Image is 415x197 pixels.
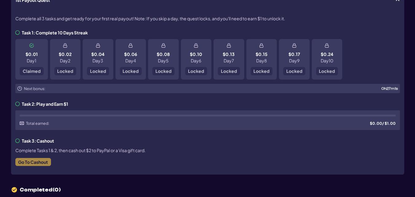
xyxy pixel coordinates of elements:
[320,52,333,56] p: $0.24
[288,52,300,56] p: $0.17
[60,58,70,63] p: Day 2
[283,67,305,75] button: Locked
[11,187,404,193] h2: Completed ( 0 )
[15,147,146,154] span: Complete Tasks 1 & 2, then cash out $2 to PayPal or a Visa gift card.
[253,69,269,73] span: Locked
[190,52,202,56] p: $0.10
[15,30,88,35] h3: Task 1: Complete 10 Days Streak
[11,7,404,175] div: 1st Payout Quest
[57,69,73,73] span: Locked
[27,58,36,63] p: Day 1
[123,69,139,73] span: Locked
[91,52,104,56] p: $0.04
[255,52,267,56] p: $0.15
[319,69,335,73] span: Locked
[191,58,201,63] p: Day 6
[119,67,142,75] button: Locked
[223,58,234,63] p: Day 7
[87,67,109,75] button: Locked
[188,69,204,73] span: Locked
[15,139,54,143] h3: Task 3: Cashout
[15,102,68,106] h3: Task 2: Play and Earn $1
[54,67,76,75] button: Locked
[223,52,235,56] p: $0.13
[155,69,171,73] span: Locked
[382,86,398,91] div: 0 h 27 m 1 s
[158,58,169,63] p: Day 5
[250,67,272,75] button: Locked
[26,121,49,126] p: Total earned:
[25,52,37,56] p: $0.01
[286,69,302,73] span: Locked
[316,67,338,75] button: Locked
[11,187,18,193] img: icon
[124,52,137,56] p: $0.06
[370,121,396,126] div: $ 0.00 / $1.00
[90,69,106,73] span: Locked
[15,15,285,22] span: Complete all 3 tasks and get ready for your first real payout! Note: If you skip a day, the quest...
[125,58,136,63] p: Day 4
[320,58,333,63] p: Day 10
[92,58,103,63] p: Day 3
[289,58,299,63] p: Day 9
[59,52,72,56] p: $0.02
[221,69,237,73] span: Locked
[24,86,45,91] p: Next bonus:
[152,67,174,75] button: Locked
[218,67,240,75] button: Locked
[157,52,170,56] p: $0.08
[256,58,267,63] p: Day 8
[185,67,207,75] button: Locked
